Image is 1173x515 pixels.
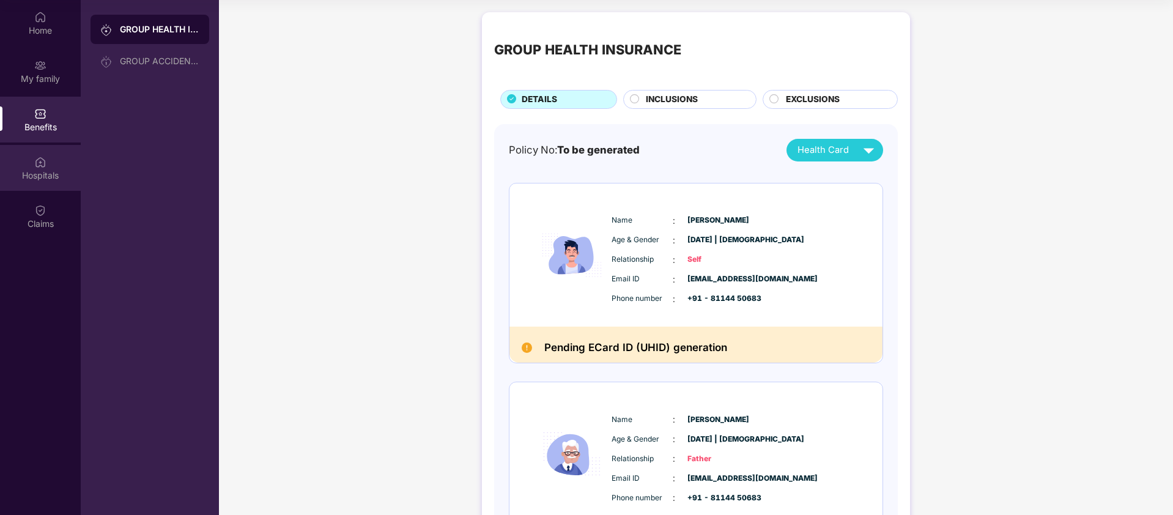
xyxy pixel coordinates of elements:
[612,215,673,226] span: Name
[557,144,640,156] span: To be generated
[673,292,675,306] span: :
[687,453,749,465] span: Father
[509,142,640,158] div: Policy No:
[612,434,673,445] span: Age & Gender
[612,453,673,465] span: Relationship
[673,432,675,446] span: :
[535,196,609,315] img: icon
[100,56,113,68] img: svg+xml;base64,PHN2ZyB3aWR0aD0iMjAiIGhlaWdodD0iMjAiIHZpZXdCb3g9IjAgMCAyMCAyMCIgZmlsbD0ibm9uZSIgeG...
[34,108,46,120] img: svg+xml;base64,PHN2ZyBpZD0iQmVuZWZpdHMiIHhtbG5zPSJodHRwOi8vd3d3LnczLm9yZy8yMDAwL3N2ZyIgd2lkdGg9Ij...
[535,395,609,514] img: icon
[687,234,749,246] span: [DATE] | [DEMOGRAPHIC_DATA]
[687,293,749,305] span: +91 - 81144 50683
[687,215,749,226] span: [PERSON_NAME]
[612,273,673,285] span: Email ID
[522,93,557,106] span: DETAILS
[494,39,681,60] div: GROUP HEALTH INSURANCE
[673,214,675,228] span: :
[687,434,749,445] span: [DATE] | [DEMOGRAPHIC_DATA]
[673,253,675,267] span: :
[612,293,673,305] span: Phone number
[612,414,673,426] span: Name
[522,343,532,353] img: Pending
[673,234,675,247] span: :
[687,254,749,265] span: Self
[797,143,849,157] span: Health Card
[120,23,199,35] div: GROUP HEALTH INSURANCE
[646,93,698,106] span: INCLUSIONS
[673,472,675,485] span: :
[687,414,749,426] span: [PERSON_NAME]
[100,24,113,36] img: svg+xml;base64,PHN2ZyB3aWR0aD0iMjAiIGhlaWdodD0iMjAiIHZpZXdCb3g9IjAgMCAyMCAyMCIgZmlsbD0ibm9uZSIgeG...
[34,156,46,168] img: svg+xml;base64,PHN2ZyBpZD0iSG9zcGl0YWxzIiB4bWxucz0iaHR0cDovL3d3dy53My5vcmcvMjAwMC9zdmciIHdpZHRoPS...
[612,254,673,265] span: Relationship
[673,491,675,505] span: :
[687,492,749,504] span: +91 - 81144 50683
[687,273,749,285] span: [EMAIL_ADDRESS][DOMAIN_NAME]
[120,56,199,66] div: GROUP ACCIDENTAL INSURANCE
[687,473,749,484] span: [EMAIL_ADDRESS][DOMAIN_NAME]
[673,273,675,286] span: :
[612,473,673,484] span: Email ID
[34,11,46,23] img: svg+xml;base64,PHN2ZyBpZD0iSG9tZSIgeG1sbnM9Imh0dHA6Ly93d3cudzMub3JnLzIwMDAvc3ZnIiB3aWR0aD0iMjAiIG...
[673,452,675,465] span: :
[612,492,673,504] span: Phone number
[34,204,46,217] img: svg+xml;base64,PHN2ZyBpZD0iQ2xhaW0iIHhtbG5zPSJodHRwOi8vd3d3LnczLm9yZy8yMDAwL3N2ZyIgd2lkdGg9IjIwIi...
[673,413,675,426] span: :
[786,93,840,106] span: EXCLUSIONS
[786,139,883,161] button: Health Card
[858,139,879,161] img: svg+xml;base64,PHN2ZyB4bWxucz0iaHR0cDovL3d3dy53My5vcmcvMjAwMC9zdmciIHZpZXdCb3g9IjAgMCAyNCAyNCIgd2...
[34,59,46,72] img: svg+xml;base64,PHN2ZyB3aWR0aD0iMjAiIGhlaWdodD0iMjAiIHZpZXdCb3g9IjAgMCAyMCAyMCIgZmlsbD0ibm9uZSIgeG...
[544,339,727,357] h2: Pending ECard ID (UHID) generation
[612,234,673,246] span: Age & Gender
